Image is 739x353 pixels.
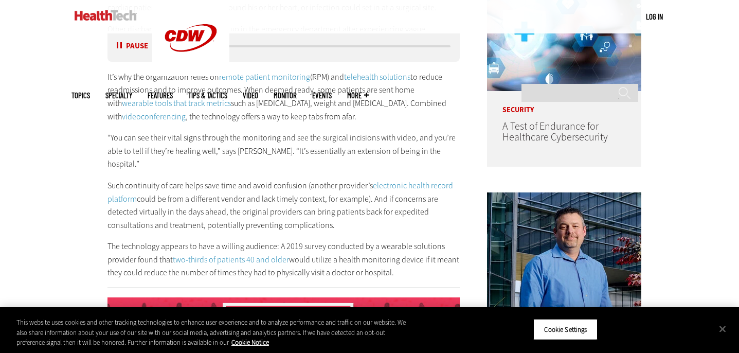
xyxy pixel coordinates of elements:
[152,68,229,79] a: CDW
[105,92,132,99] span: Specialty
[533,319,598,340] button: Cookie Settings
[312,92,332,99] a: Events
[107,179,460,232] p: Such continuity of care helps save time and avoid confusion (another provider’s could be from a d...
[173,254,289,265] a: two-thirds of patients 40 and older
[646,11,663,22] div: User menu
[71,92,90,99] span: Topics
[107,131,460,171] p: “You can see their vital signs through the monitoring and see the surgical incisions with video, ...
[148,92,173,99] a: Features
[231,338,269,347] a: More information about your privacy
[107,180,453,204] a: electronic health record platform
[711,317,734,340] button: Close
[107,240,460,279] p: The technology appears to have a willing audience: A 2019 survey conducted by a wearable solution...
[646,12,663,21] a: Log in
[502,119,608,144] a: A Test of Endurance for Healthcare Cybersecurity
[122,111,186,122] a: videoconferencing
[347,92,369,99] span: More
[274,92,297,99] a: MonITor
[487,91,641,114] p: Security
[16,317,406,348] div: This website uses cookies and other tracking technologies to enhance user experience and to analy...
[75,10,137,21] img: Home
[487,192,641,308] img: Scott Currie
[188,92,227,99] a: Tips & Tactics
[243,92,258,99] a: Video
